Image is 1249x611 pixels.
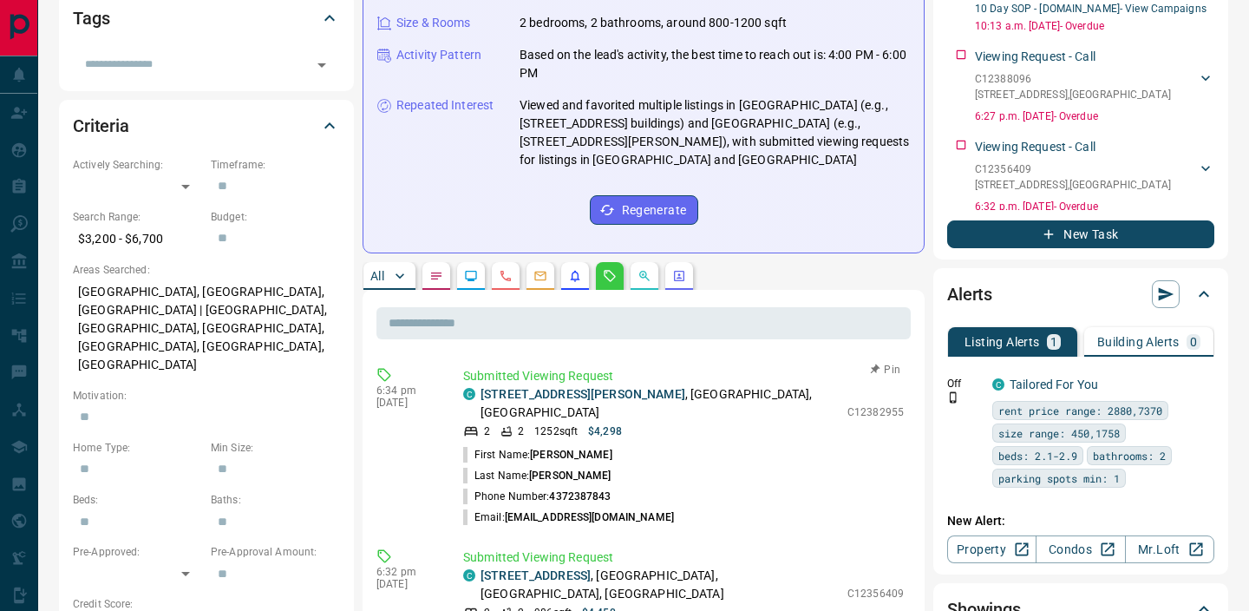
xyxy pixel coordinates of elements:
[463,549,904,567] p: Submitted Viewing Request
[73,440,202,456] p: Home Type:
[1036,535,1125,563] a: Condos
[529,470,611,482] span: [PERSON_NAME]
[396,14,471,32] p: Size & Rooms
[376,578,437,590] p: [DATE]
[463,447,612,463] p: First Name:
[530,449,611,461] span: [PERSON_NAME]
[73,225,202,253] p: $3,200 - $6,700
[847,586,904,601] p: C12356409
[463,388,475,400] div: condos.ca
[975,48,1095,66] p: Viewing Request - Call
[975,3,1206,15] a: 10 Day SOP - [DOMAIN_NAME]- View Campaigns
[975,138,1095,156] p: Viewing Request - Call
[588,424,622,439] p: $4,298
[396,96,494,115] p: Repeated Interest
[975,199,1214,214] p: 6:32 p.m. [DATE] - Overdue
[947,220,1214,248] button: New Task
[947,280,992,308] h2: Alerts
[211,544,340,560] p: Pre-Approval Amount:
[463,569,475,581] div: condos.ca
[590,195,698,225] button: Regenerate
[992,378,1004,391] div: condos.ca
[376,397,437,409] p: [DATE]
[463,367,904,385] p: Submitted Viewing Request
[481,568,591,582] a: [STREET_ADDRESS]
[484,424,490,439] p: 2
[73,157,202,173] p: Actively Searching:
[481,385,839,422] p: , [GEOGRAPHIC_DATA], [GEOGRAPHIC_DATA]
[975,71,1171,87] p: C12388096
[947,535,1036,563] a: Property
[73,209,202,225] p: Search Range:
[975,108,1214,124] p: 6:27 p.m. [DATE] - Overdue
[534,424,578,439] p: 1252 sqft
[73,388,340,404] p: Motivation:
[463,489,611,504] p: Phone Number:
[998,470,1120,487] span: parking spots min: 1
[672,269,686,283] svg: Agent Actions
[211,209,340,225] p: Budget:
[975,161,1171,177] p: C12356409
[520,46,910,82] p: Based on the lead's activity, the best time to reach out is: 4:00 PM - 6:00 PM
[376,384,437,397] p: 6:34 pm
[549,490,611,503] span: 4372387843
[1190,336,1197,348] p: 0
[73,492,202,508] p: Beds:
[1010,378,1098,391] a: Tailored For You
[975,87,1171,102] p: [STREET_ADDRESS] , [GEOGRAPHIC_DATA]
[1093,447,1166,464] span: bathrooms: 2
[998,402,1162,419] span: rent price range: 2880,7370
[847,404,904,420] p: C12382955
[1097,336,1180,348] p: Building Alerts
[481,567,839,603] p: , [GEOGRAPHIC_DATA], [GEOGRAPHIC_DATA], [GEOGRAPHIC_DATA]
[211,440,340,456] p: Min Size:
[73,262,340,278] p: Areas Searched:
[860,362,911,378] button: Pin
[998,424,1120,442] span: size range: 450,1758
[429,269,443,283] svg: Notes
[947,512,1214,530] p: New Alert:
[481,387,685,401] a: [STREET_ADDRESS][PERSON_NAME]
[73,105,340,147] div: Criteria
[211,157,340,173] p: Timeframe:
[396,46,481,64] p: Activity Pattern
[499,269,513,283] svg: Calls
[947,273,1214,315] div: Alerts
[310,53,334,77] button: Open
[947,391,959,404] svg: Push Notification Only
[603,269,617,283] svg: Requests
[518,424,524,439] p: 2
[520,96,910,169] p: Viewed and favorited multiple listings in [GEOGRAPHIC_DATA] (e.g., [STREET_ADDRESS] buildings) an...
[505,511,674,523] span: [EMAIL_ADDRESS][DOMAIN_NAME]
[975,68,1214,106] div: C12388096[STREET_ADDRESS],[GEOGRAPHIC_DATA]
[73,4,109,32] h2: Tags
[568,269,582,283] svg: Listing Alerts
[1050,336,1057,348] p: 1
[73,112,129,140] h2: Criteria
[520,14,787,32] p: 2 bedrooms, 2 bathrooms, around 800-1200 sqft
[975,158,1214,196] div: C12356409[STREET_ADDRESS],[GEOGRAPHIC_DATA]
[211,492,340,508] p: Baths:
[463,509,674,525] p: Email:
[998,447,1077,464] span: beds: 2.1-2.9
[975,18,1214,34] p: 10:13 a.m. [DATE] - Overdue
[533,269,547,283] svg: Emails
[975,177,1171,193] p: [STREET_ADDRESS] , [GEOGRAPHIC_DATA]
[370,270,384,282] p: All
[965,336,1040,348] p: Listing Alerts
[947,376,982,391] p: Off
[464,269,478,283] svg: Lead Browsing Activity
[463,468,611,483] p: Last Name:
[638,269,651,283] svg: Opportunities
[73,278,340,379] p: [GEOGRAPHIC_DATA], [GEOGRAPHIC_DATA], [GEOGRAPHIC_DATA] | [GEOGRAPHIC_DATA], [GEOGRAPHIC_DATA], [...
[376,566,437,578] p: 6:32 pm
[73,544,202,560] p: Pre-Approved:
[1125,535,1214,563] a: Mr.Loft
